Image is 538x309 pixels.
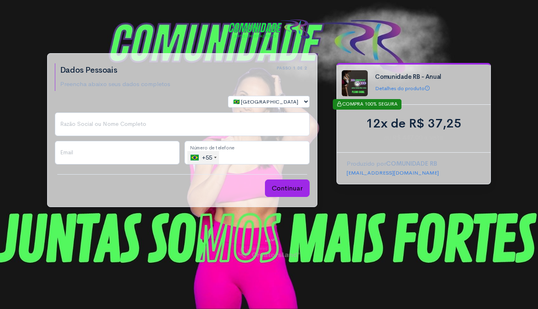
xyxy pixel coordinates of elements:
input: Email [55,141,180,164]
a: Detalhes do produto [375,85,430,92]
p: Preencha abaixo seus dados completos [60,80,170,89]
h4: Comunidade RB - Anual [375,73,483,80]
img: powered-by-creatorsland-e1a4e4bebae488dff9c9a81466bc3db6f0b7cf8c8deafde3238028c30cb33651.png [238,246,299,258]
p: Produzido por [347,159,481,169]
input: Nome Completo [55,112,310,136]
img: agora%20(200%20x%20200%20px).jpg [342,70,368,96]
button: Continuar [265,179,310,197]
h2: Dados Pessoais [60,66,170,75]
a: [EMAIL_ADDRESS][DOMAIN_NAME] [347,169,439,176]
span: ou R$ 447,00 à vista [347,133,481,143]
strong: COMUNIDADE RB [386,160,437,167]
img: COMUNIDADE RB [228,19,310,39]
div: +55 [191,151,219,164]
h6: Passo 1 de 2 [277,66,307,70]
div: COMPRA 100% SEGURA [333,99,401,110]
div: 12x de R$ 37,25 [347,115,481,133]
div: Brazil (Brasil): +55 [187,151,219,164]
